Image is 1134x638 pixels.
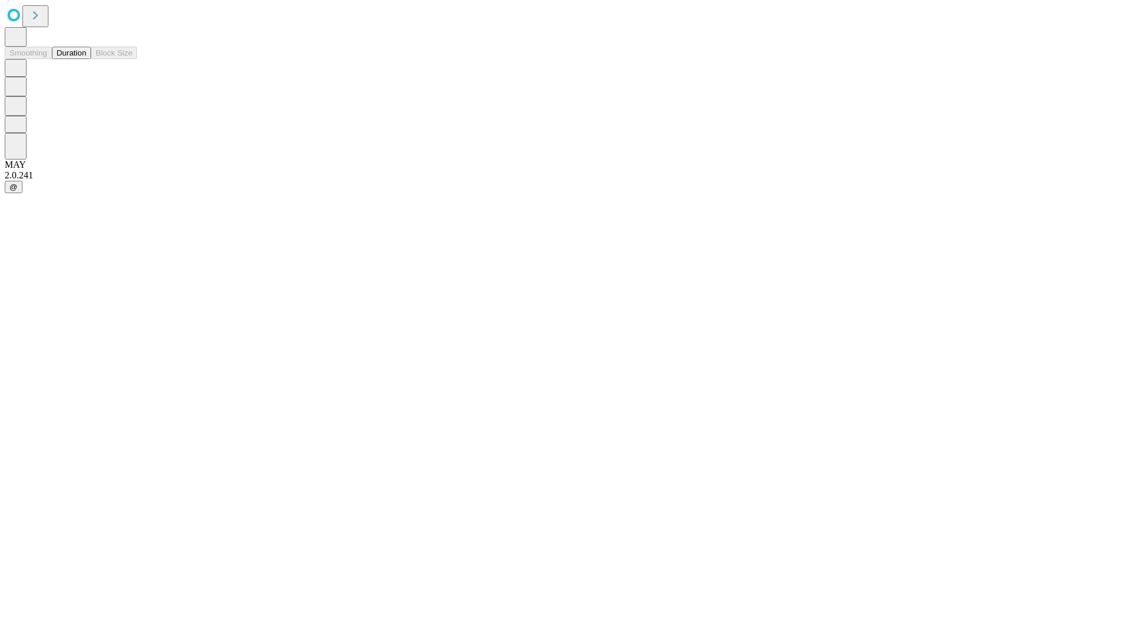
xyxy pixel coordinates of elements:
span: @ [9,183,18,191]
button: Duration [52,47,91,59]
button: Smoothing [5,47,52,59]
button: @ [5,181,22,193]
div: 2.0.241 [5,170,1129,181]
button: Block Size [91,47,137,59]
div: MAY [5,159,1129,170]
